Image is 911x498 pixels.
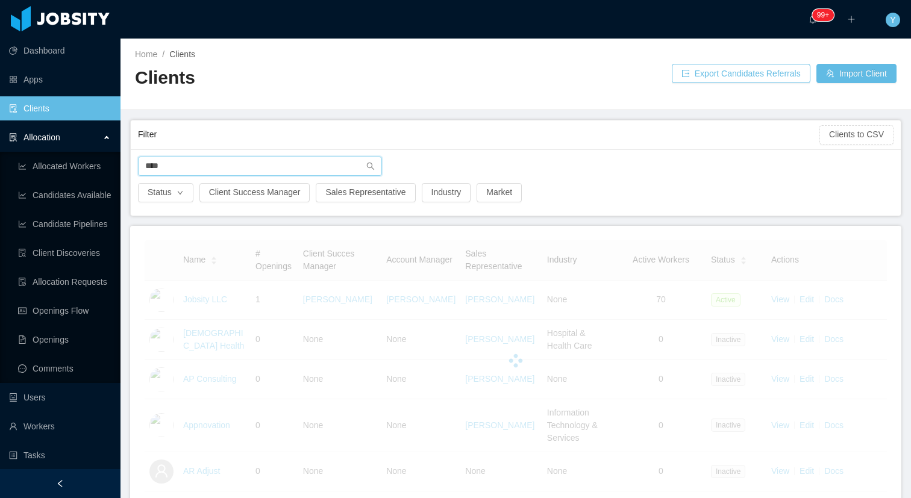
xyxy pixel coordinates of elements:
a: icon: file-doneAllocation Requests [18,270,111,294]
a: icon: line-chartAllocated Workers [18,154,111,178]
a: icon: idcardOpenings Flow [18,299,111,323]
a: icon: pie-chartDashboard [9,39,111,63]
a: icon: robotUsers [9,385,111,409]
a: icon: userWorkers [9,414,111,438]
span: Allocation [23,132,60,142]
button: icon: usergroup-addImport Client [816,64,897,83]
span: Y [890,13,895,27]
a: icon: line-chartCandidates Available [18,183,111,207]
button: Client Success Manager [199,183,310,202]
span: Clients [169,49,195,59]
i: icon: plus [847,15,856,23]
a: icon: auditClients [9,96,111,120]
sup: 458 [812,9,834,21]
button: Sales Representative [316,183,415,202]
button: icon: exportExport Candidates Referrals [672,64,810,83]
i: icon: bell [809,15,817,23]
a: icon: line-chartCandidate Pipelines [18,212,111,236]
a: icon: file-searchClient Discoveries [18,241,111,265]
a: icon: file-textOpenings [18,328,111,352]
div: Filter [138,123,819,146]
h2: Clients [135,66,516,90]
i: icon: solution [9,133,17,142]
a: icon: profileTasks [9,443,111,467]
button: Statusicon: down [138,183,193,202]
a: Home [135,49,157,59]
a: icon: messageComments [18,356,111,381]
button: Market [477,183,522,202]
button: Clients to CSV [819,125,894,145]
i: icon: search [366,162,375,170]
button: Industry [422,183,471,202]
a: icon: appstoreApps [9,67,111,92]
span: / [162,49,164,59]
